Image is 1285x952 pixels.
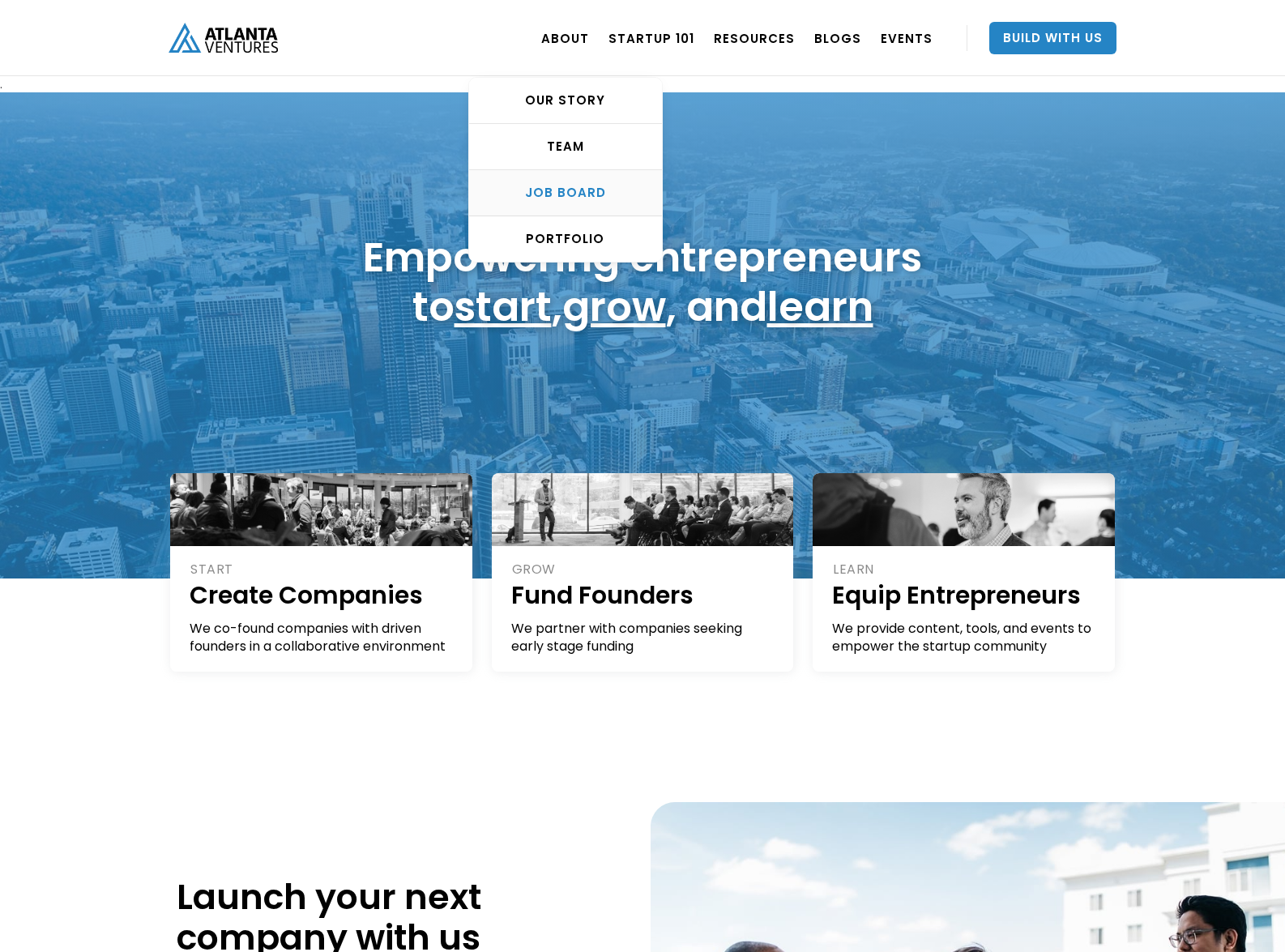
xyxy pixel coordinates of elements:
h1: Empowering entrepreneurs to , , and [363,233,922,331]
div: We provide content, tools, and events to empower the startup community [832,620,1097,655]
a: learn [767,278,873,335]
a: PORTFOLIO [469,216,662,262]
a: STARTCreate CompaniesWe co-found companies with driven founders in a collaborative environment [170,473,472,672]
a: start [455,278,552,335]
h1: Fund Founders [511,578,776,612]
div: OUR STORY [469,92,662,109]
a: RESOURCES [714,15,795,61]
div: TEAM [469,139,662,155]
div: PORTFOLIO [469,231,662,247]
a: TEAM [469,124,662,170]
a: GROWFund FoundersWe partner with companies seeking early stage funding [492,473,794,672]
a: Build With Us [989,22,1116,54]
div: GROW [512,561,776,578]
a: Startup 101 [608,15,694,61]
h1: Create Companies [190,578,455,612]
a: OUR STORY [469,78,662,124]
h1: Equip Entrepreneurs [832,578,1097,612]
a: LEARNEquip EntrepreneursWe provide content, tools, and events to empower the startup community [813,473,1115,672]
div: Job Board [469,185,662,201]
div: We co-found companies with driven founders in a collaborative environment [190,620,455,655]
a: BLOGS [814,15,861,61]
a: ABOUT [541,15,589,61]
div: LEARN [833,561,1097,578]
div: START [190,561,455,578]
div: We partner with companies seeking early stage funding [511,620,776,655]
a: EVENTS [881,15,933,61]
a: grow [562,278,666,335]
a: Job Board [469,170,662,216]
